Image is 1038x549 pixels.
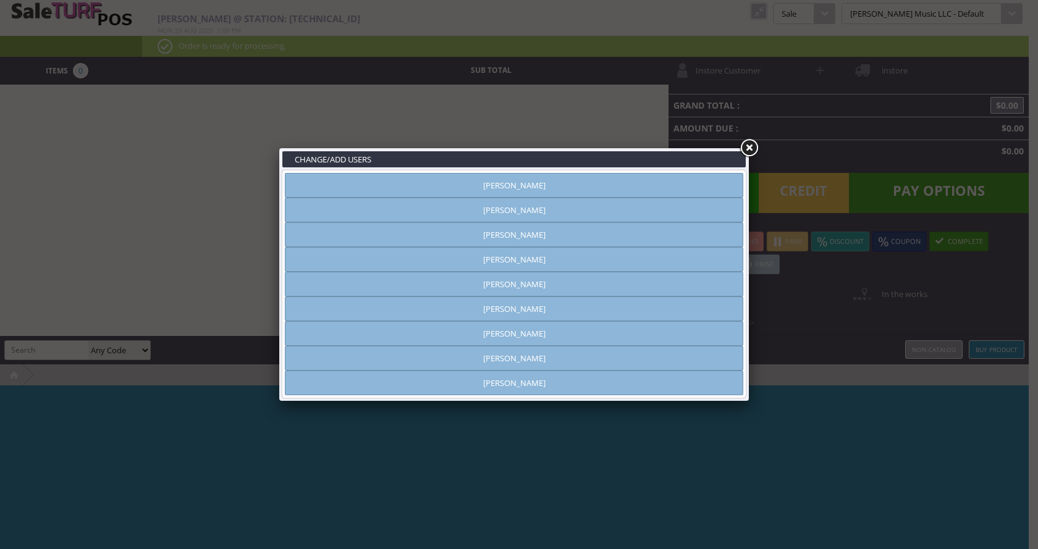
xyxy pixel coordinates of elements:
[285,371,743,395] a: [PERSON_NAME]
[738,137,760,159] a: Close
[282,151,746,167] h3: CHANGE/ADD USERS
[285,222,743,247] a: [PERSON_NAME]
[285,247,743,272] a: [PERSON_NAME]
[285,346,743,371] a: [PERSON_NAME]
[285,173,743,198] a: [PERSON_NAME]
[285,296,743,321] a: [PERSON_NAME]
[285,272,743,296] a: [PERSON_NAME]
[285,321,743,346] a: [PERSON_NAME]
[285,198,743,222] a: [PERSON_NAME]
